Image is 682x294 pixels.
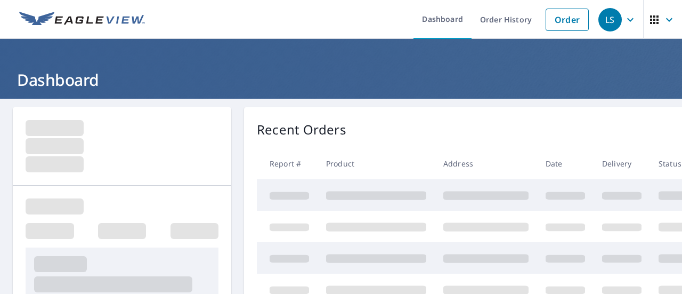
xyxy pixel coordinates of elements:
[13,69,669,91] h1: Dashboard
[598,8,622,31] div: LS
[257,148,318,179] th: Report #
[257,120,346,139] p: Recent Orders
[537,148,594,179] th: Date
[19,12,145,28] img: EV Logo
[546,9,589,31] a: Order
[594,148,650,179] th: Delivery
[435,148,537,179] th: Address
[318,148,435,179] th: Product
